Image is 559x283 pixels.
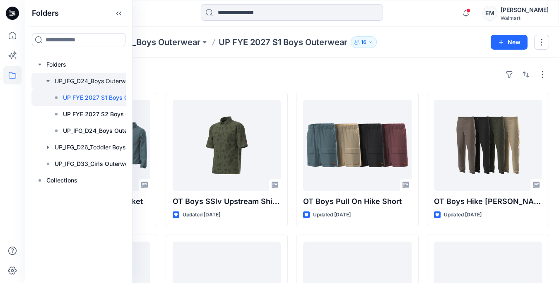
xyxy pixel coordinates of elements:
p: OT Boys Pull On Hike Short [303,196,412,207]
button: 16 [351,36,377,48]
p: UP_IFG_D24_Boys Outerwear Board [63,126,151,136]
p: UP FYE 2027 S2 Boys Outerwear [63,109,151,119]
button: New [491,35,528,50]
div: [PERSON_NAME] [501,5,549,15]
p: UP FYE 2027 S1 Boys Outerwear [63,93,151,103]
a: OT Boys Pull On Hike Short [303,100,412,191]
p: UP FYE 2027 S1 Boys Outerwear [219,36,347,48]
div: EM [482,6,497,21]
p: Collections [46,175,77,185]
a: OT Boys Hike Jean [434,100,542,191]
a: UP_IFG_D24_Boys Outerwear [82,36,200,48]
div: Walmart [501,15,549,21]
p: OT Boys Hike [PERSON_NAME] [434,196,542,207]
p: Updated [DATE] [444,211,482,219]
p: 16 [361,38,366,47]
p: OT Boys SSlv Upstream Shirt (option) [173,196,281,207]
p: Updated [DATE] [313,211,351,219]
p: Updated [DATE] [183,211,220,219]
p: UP_IFG_D33_Girls Outerwear [55,159,134,169]
a: OT Boys SSlv Upstream Shirt (option) [173,100,281,191]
